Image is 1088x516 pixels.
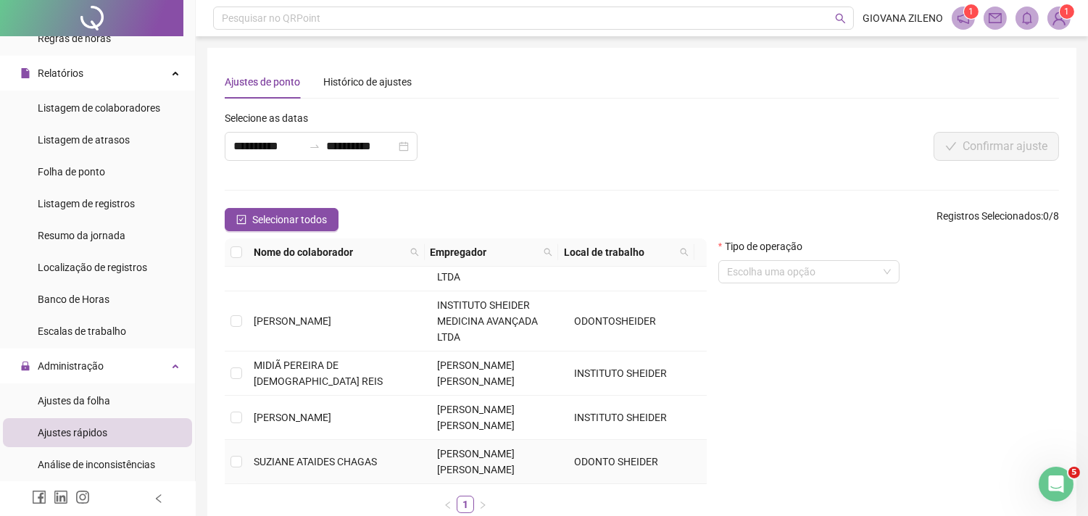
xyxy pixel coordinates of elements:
label: Tipo de operação [718,238,812,254]
b: 2. Vincular a escala ao colaborador: [23,49,228,60]
li: Próxima página [474,496,491,513]
span: SUZIANE ATAIDES CHAGAS [254,456,377,467]
span: Localização de registros [38,262,147,273]
sup: 1 [964,4,979,19]
span: INSTITUTO SHEIDER [574,367,667,379]
b: CADASTROS > COLABORADORES [66,106,253,117]
div: Se ainda precisar de ajuda para fazer a escala aparecer, estou aqui para ajudar! Você pode me con... [23,359,226,415]
span: lock [20,361,30,371]
button: left [439,496,457,513]
span: 1 [969,7,974,17]
li: Na aba "Dados Básicos", encontre o campo "Escala" e clique em [34,139,267,166]
sup: Atualize o seu contato no menu Meus Dados [1060,4,1074,19]
li: Clique no colaborador desejado [34,122,267,136]
span: Ajustes rápidos [38,427,107,438]
span: [PERSON_NAME] [PERSON_NAME] [437,448,515,475]
li: Criou as jornadas necessárias [34,242,267,256]
span: 1 [1065,7,1070,17]
span: swap-right [309,141,320,152]
span: Nome do colaborador [254,244,404,260]
p: A equipe também pode ajudar [70,18,214,33]
span: to [309,141,320,152]
span: GIOVANA ZILENO [863,10,943,26]
span: Selecionar todos [252,212,327,228]
span: mail [989,12,1002,25]
li: Vinculou as jornadas aos dias da semana [34,259,267,273]
div: Ajustes de ponto [225,74,300,90]
span: : 0 / 8 [937,208,1059,231]
span: left [154,494,164,504]
li: Salvou a escala final [34,277,267,291]
span: [PERSON_NAME] [PERSON_NAME] [437,359,515,387]
span: MIDIÃ PEREIRA DE [DEMOGRAPHIC_DATA] REIS [254,359,383,387]
a: Source reference 6339343: [64,202,75,214]
li: Vá em [34,105,267,119]
span: Listagem de colaboradores [38,102,160,114]
span: Escalas de trabalho [38,325,126,337]
span: INSTITUTO SHEIDER MEDICINA AVANÇADA LTDA [437,299,538,343]
li: 1 [457,496,474,513]
span: search [541,241,555,263]
span: check-square [236,215,246,225]
h1: Ana [70,7,92,18]
div: Se a escala existe mas não aparece para o colaborador, você precisa vinculá-la: [23,69,267,97]
span: search [407,241,422,263]
span: INSTITUTO SHEIDER [574,412,667,423]
span: 5 [1068,467,1080,478]
a: Source reference 11747482: [232,29,244,41]
span: search [410,248,419,257]
button: right [474,496,491,513]
span: right [478,501,487,509]
div: Histórico de ajustes [323,74,412,90]
span: search [544,248,552,257]
div: Se ainda precisar de ajuda para fazer a escala aparecer, estou aqui para ajudar! Você pode me con... [12,350,238,424]
div: Em qual dessas etapas você está tendo dificuldade? Posso te ajudar com mais detalhes! 😊 [23,297,267,340]
button: Início [227,6,254,33]
li: Clique em [34,170,267,183]
span: Registros Selecionados [937,210,1041,222]
span: [PERSON_NAME] [254,412,331,423]
iframe: Intercom live chat [1039,467,1074,502]
button: Selecionar todos [225,208,339,231]
span: Relatórios [38,67,83,79]
label: Selecione as datas [225,110,317,126]
img: 92804 [1048,7,1070,29]
span: Regras de horas [38,33,111,44]
span: [PERSON_NAME] [254,315,331,327]
span: search [680,248,689,257]
span: Banco de Horas [38,294,109,305]
span: Empregador [431,244,538,260]
span: file [20,68,30,78]
span: ODONTO SHEIDER [574,456,658,467]
b: "Adicionar" [86,170,150,182]
li: Página anterior [439,496,457,513]
div: Ana diz… [12,350,278,456]
span: Listagem de registros [38,198,135,209]
span: Folha de ponto [38,166,105,178]
b: 3. Verificar se completou todas as etapas: [23,222,264,233]
span: search [835,13,846,24]
button: go back [9,6,37,33]
a: 1 [457,496,473,512]
span: linkedin [54,490,68,504]
span: left [444,501,452,509]
span: Local de trabalho [564,244,674,260]
div: Fechar [254,6,281,32]
span: [PERSON_NAME] [PERSON_NAME] [437,404,515,431]
span: search [677,241,692,263]
span: bell [1021,12,1034,25]
span: Administração [38,360,104,372]
li: Escolha a escala criada e defina a data de início [34,187,267,214]
span: Ajustes da folha [38,395,110,407]
span: notification [957,12,970,25]
b: "Alterar" [138,153,189,165]
span: instagram [75,490,90,504]
span: Análise de inconsistências [38,459,155,470]
span: facebook [32,490,46,504]
img: Profile image for Ana [41,8,65,31]
span: Listagem de atrasos [38,134,130,146]
span: ODONTOSHEIDER [574,315,656,327]
span: Resumo da jornada [38,230,125,241]
button: Confirmar ajuste [934,132,1059,161]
